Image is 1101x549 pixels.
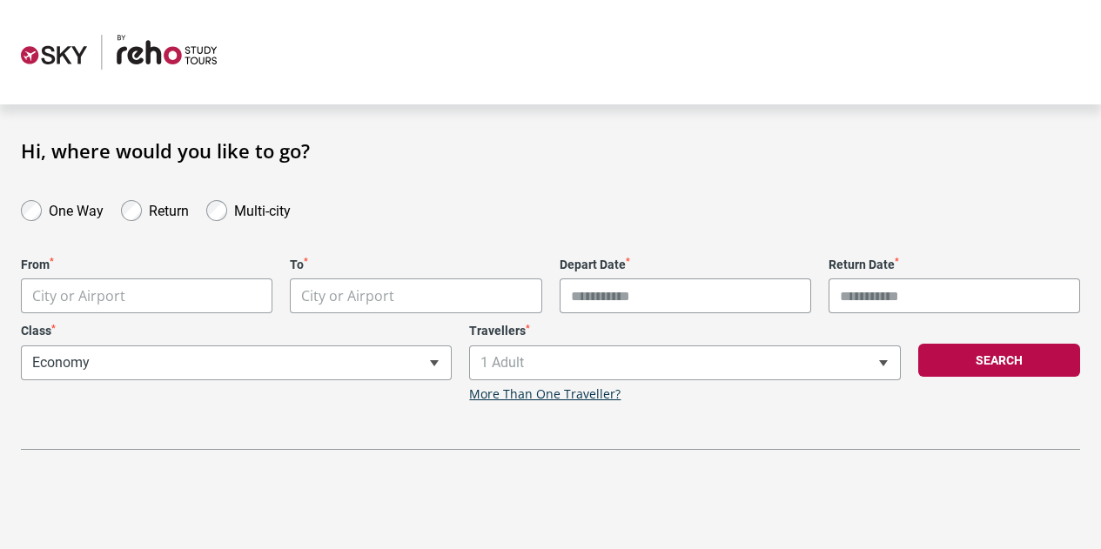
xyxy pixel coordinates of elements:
span: City or Airport [22,279,272,313]
span: City or Airport [290,278,541,313]
span: Economy [21,345,452,380]
a: More Than One Traveller? [469,387,621,402]
label: Depart Date [560,258,811,272]
label: From [21,258,272,272]
label: Travellers [469,324,900,338]
label: Multi-city [234,198,291,219]
span: City or Airport [301,286,394,305]
label: Return [149,198,189,219]
h1: Hi, where would you like to go? [21,139,1080,162]
label: Class [21,324,452,338]
span: Economy [22,346,451,379]
span: City or Airport [291,279,540,313]
span: City or Airport [21,278,272,313]
span: 1 Adult [469,345,900,380]
span: 1 Adult [470,346,899,379]
span: City or Airport [32,286,125,305]
label: One Way [49,198,104,219]
label: To [290,258,541,272]
button: Search [918,344,1080,377]
label: Return Date [829,258,1080,272]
